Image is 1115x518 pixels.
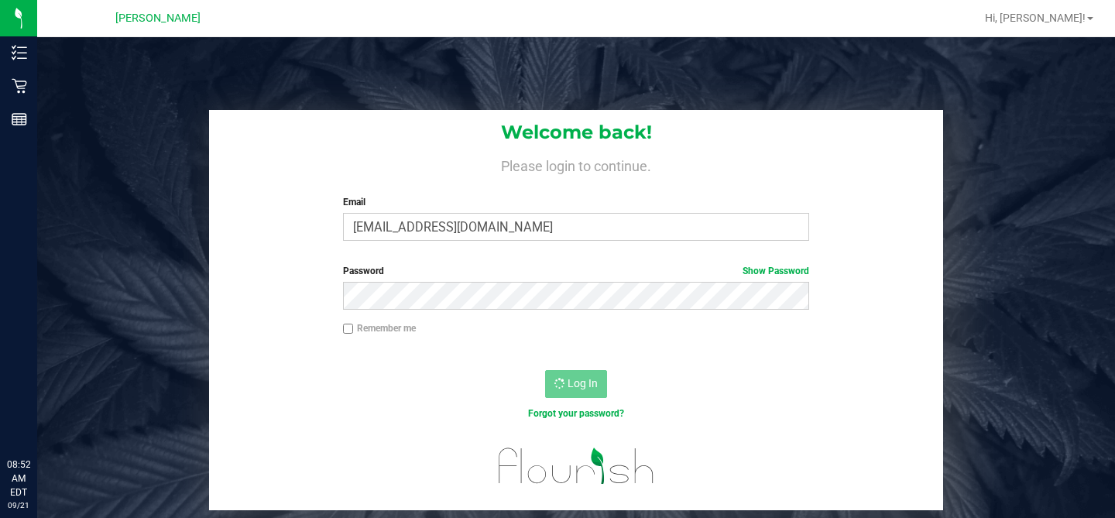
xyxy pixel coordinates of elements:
[209,155,943,173] h4: Please login to continue.
[12,45,27,60] inline-svg: Inventory
[115,12,201,25] span: [PERSON_NAME]
[985,12,1086,24] span: Hi, [PERSON_NAME]!
[528,408,624,419] a: Forgot your password?
[7,499,30,511] p: 09/21
[485,437,668,496] img: flourish_logo.svg
[343,195,809,209] label: Email
[743,266,809,276] a: Show Password
[209,122,943,142] h1: Welcome back!
[12,111,27,127] inline-svg: Reports
[568,377,598,389] span: Log In
[343,321,416,335] label: Remember me
[343,266,384,276] span: Password
[12,78,27,94] inline-svg: Retail
[343,324,354,334] input: Remember me
[545,370,607,398] button: Log In
[7,458,30,499] p: 08:52 AM EDT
